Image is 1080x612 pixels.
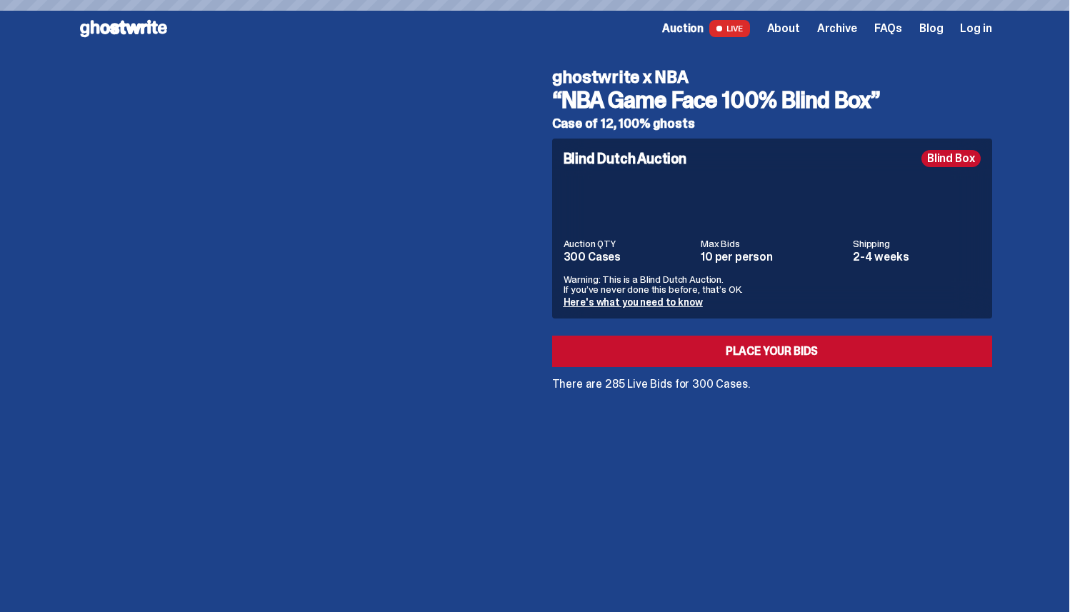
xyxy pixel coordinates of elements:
a: Auction LIVE [662,20,749,37]
dd: 10 per person [701,251,844,263]
dd: 300 Cases [564,251,693,263]
a: Here's what you need to know [564,296,703,308]
span: LIVE [709,20,750,37]
dd: 2-4 weeks [853,251,981,263]
dt: Max Bids [701,239,844,249]
span: Auction [662,23,704,34]
a: FAQs [874,23,902,34]
dt: Auction QTY [564,239,693,249]
a: Archive [817,23,857,34]
h4: Blind Dutch Auction [564,151,686,166]
div: Blind Box [921,150,981,167]
a: About [767,23,800,34]
p: There are 285 Live Bids for 300 Cases. [552,378,992,390]
h3: “NBA Game Face 100% Blind Box” [552,89,992,111]
a: Place your Bids [552,336,992,367]
p: Warning: This is a Blind Dutch Auction. If you’ve never done this before, that’s OK. [564,274,981,294]
a: Blog [919,23,943,34]
a: Log in [960,23,991,34]
dt: Shipping [853,239,981,249]
h4: ghostwrite x NBA [552,69,992,86]
h5: Case of 12, 100% ghosts [552,117,992,130]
